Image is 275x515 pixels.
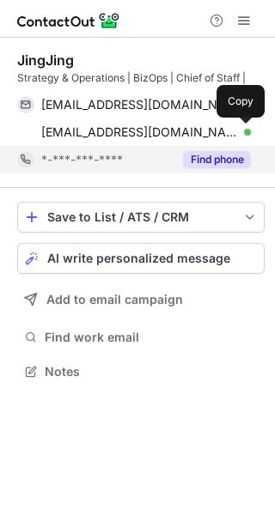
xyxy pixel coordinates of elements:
span: AI write personalized message [47,251,230,265]
button: Reveal Button [183,151,251,168]
span: Find work email [45,330,258,345]
button: save-profile-one-click [17,202,265,233]
div: Save to List / ATS / CRM [47,210,235,224]
img: ContactOut v5.3.10 [17,10,120,31]
button: Notes [17,360,265,384]
span: [EMAIL_ADDRESS][DOMAIN_NAME] [41,97,238,112]
span: [EMAIL_ADDRESS][DOMAIN_NAME] [41,124,238,140]
button: Find work email [17,325,265,349]
div: JingJing [17,51,74,69]
div: Strategy & Operations | BizOps | Chief of Staff | [17,70,265,86]
button: AI write personalized message [17,243,265,274]
button: Add to email campaign [17,284,265,315]
span: Notes [45,364,258,379]
span: Add to email campaign [46,293,183,306]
